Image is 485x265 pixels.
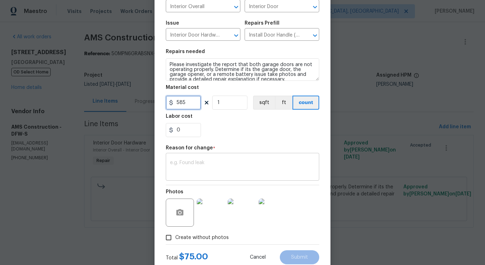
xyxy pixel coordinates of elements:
h5: Photos [166,189,183,194]
button: Cancel [239,250,277,264]
h5: Issue [166,21,179,26]
h5: Repairs needed [166,49,205,54]
span: Cancel [250,255,266,260]
button: Open [310,31,320,40]
h5: Labor cost [166,114,193,119]
textarea: Please investigate the report that both garage doors are not operating properly. Determine if its... [166,58,319,81]
button: count [292,96,319,110]
button: sqft [253,96,275,110]
button: Open [231,2,241,12]
button: ft [275,96,292,110]
button: Open [310,2,320,12]
span: Submit [291,255,308,260]
span: $ 75.00 [179,252,208,261]
button: Open [231,31,241,40]
h5: Reason for change [166,146,213,150]
button: Submit [280,250,319,264]
span: Create without photos [175,234,229,241]
h5: Repairs Prefill [245,21,279,26]
h5: Material cost [166,85,199,90]
div: Total [166,253,208,261]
